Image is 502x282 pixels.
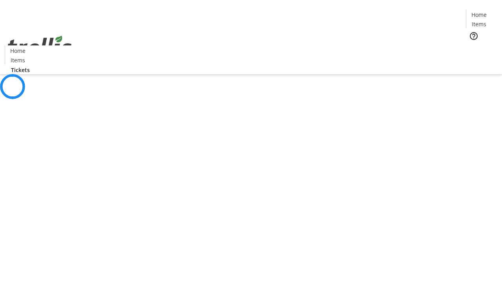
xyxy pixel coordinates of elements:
span: Tickets [472,45,491,54]
span: Items [11,56,25,64]
a: Tickets [466,45,497,54]
span: Tickets [11,66,30,74]
button: Help [466,28,482,44]
span: Home [471,11,487,19]
a: Items [5,56,30,64]
a: Tickets [5,66,36,74]
img: Orient E2E Organization fhlrt2G9Lx's Logo [5,27,75,66]
a: Items [466,20,491,28]
a: Home [5,47,30,55]
span: Items [472,20,486,28]
a: Home [466,11,491,19]
span: Home [10,47,25,55]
